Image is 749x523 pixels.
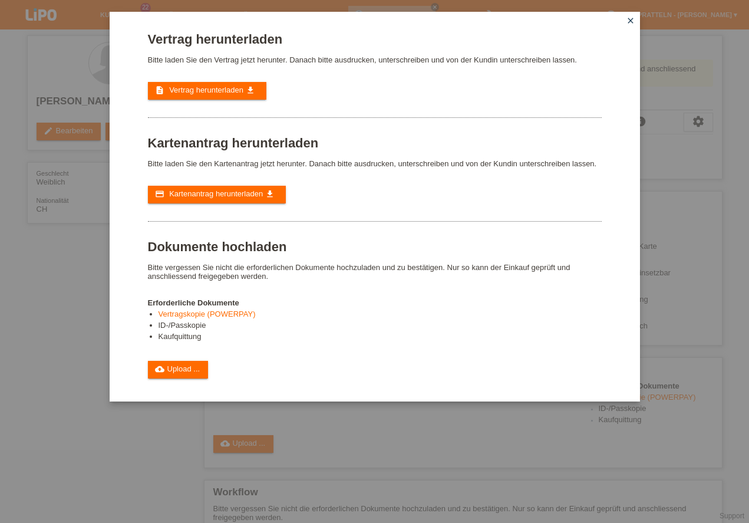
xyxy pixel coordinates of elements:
[159,321,602,332] li: ID-/Passkopie
[148,159,602,168] p: Bitte laden Sie den Kartenantrag jetzt herunter. Danach bitte ausdrucken, unterschreiben und von ...
[148,298,602,307] h4: Erforderliche Dokumente
[246,85,255,95] i: get_app
[148,32,602,47] h1: Vertrag herunterladen
[148,82,266,100] a: description Vertrag herunterladen get_app
[623,15,638,28] a: close
[155,364,164,374] i: cloud_upload
[148,263,602,281] p: Bitte vergessen Sie nicht die erforderlichen Dokumente hochzuladen und zu bestätigen. Nur so kann...
[169,189,263,198] span: Kartenantrag herunterladen
[155,189,164,199] i: credit_card
[148,361,209,379] a: cloud_uploadUpload ...
[265,189,275,199] i: get_app
[148,186,286,203] a: credit_card Kartenantrag herunterladen get_app
[169,85,243,94] span: Vertrag herunterladen
[148,55,602,64] p: Bitte laden Sie den Vertrag jetzt herunter. Danach bitte ausdrucken, unterschreiben und von der K...
[148,239,602,254] h1: Dokumente hochladen
[159,332,602,343] li: Kaufquittung
[626,16,635,25] i: close
[148,136,602,150] h1: Kartenantrag herunterladen
[159,310,256,318] a: Vertragskopie (POWERPAY)
[155,85,164,95] i: description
